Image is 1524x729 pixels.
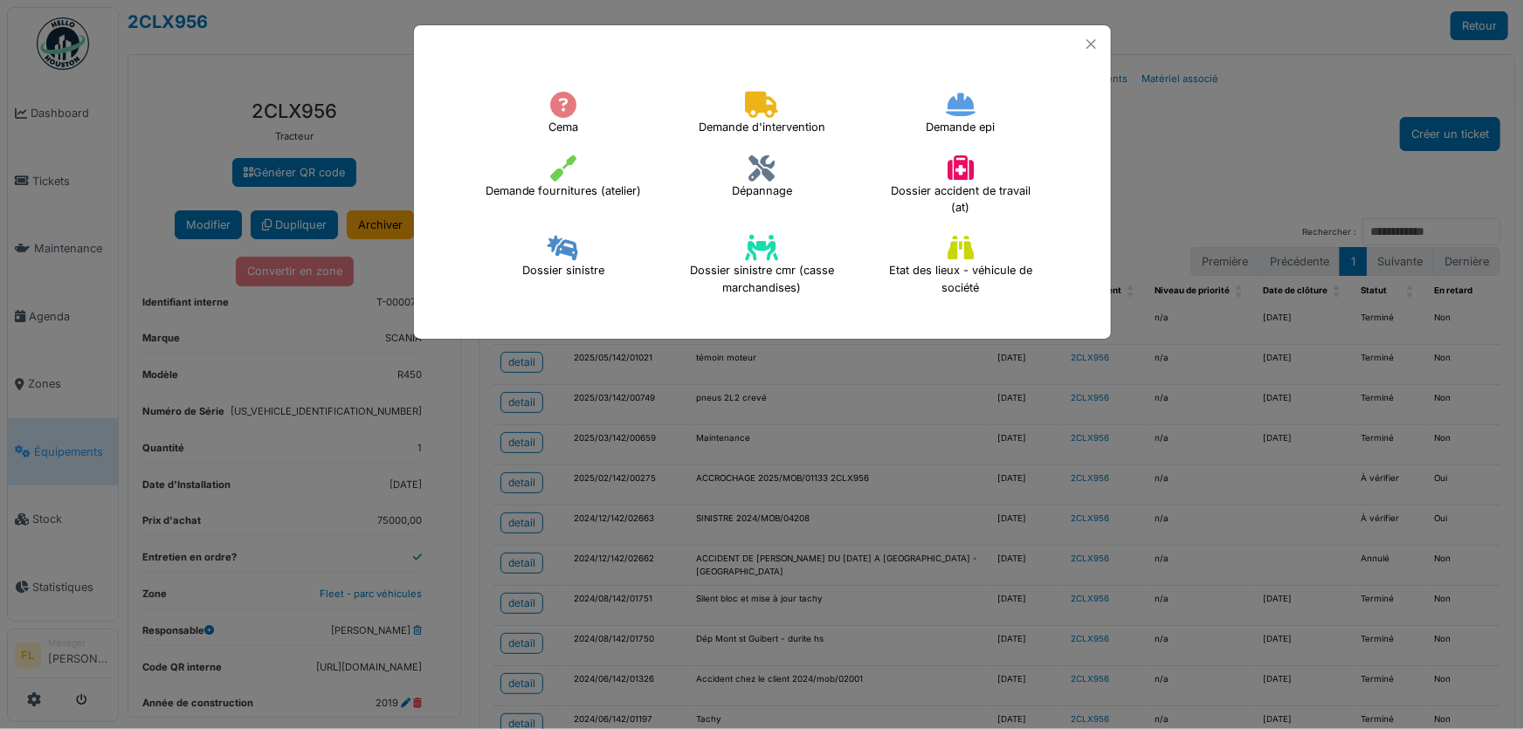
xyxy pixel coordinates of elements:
h4: Demande fournitures (atelier) [474,149,653,205]
h4: Demande d'intervention [687,86,837,141]
a: Dossier sinistre cmr (casse marchandises) [672,262,852,274]
h4: Demande epi [914,86,1006,141]
button: Close [1079,32,1103,56]
a: Dossier sinistre [511,253,616,265]
h4: Dossier sinistre cmr (casse marchandises) [672,229,852,302]
a: Demande d'intervention [687,110,837,122]
a: Demande epi [914,110,1006,122]
h4: Dossier sinistre [511,229,616,285]
a: Dépannage [721,174,803,186]
a: Etat des lieux - véhicule de société [870,262,1051,274]
a: Dossier accident de travail (at) [870,182,1051,194]
h4: Cema [537,86,590,141]
a: Demande fournitures (atelier) [474,174,653,186]
a: Cema [537,110,590,122]
h4: Dépannage [721,149,803,205]
h4: Dossier accident de travail (at) [870,149,1051,223]
h4: Etat des lieux - véhicule de société [870,229,1051,302]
